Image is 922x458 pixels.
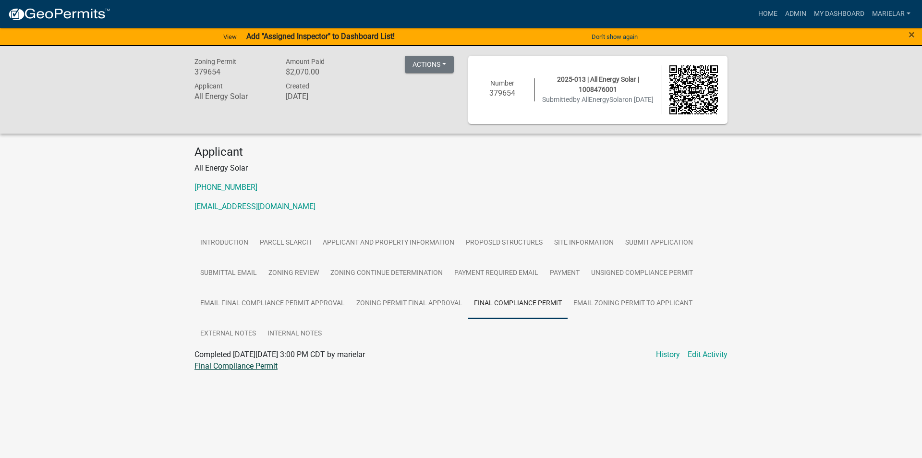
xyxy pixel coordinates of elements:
h6: [DATE] [286,92,363,101]
span: 2025-013 | All Energy Solar | 1008476001 [557,75,639,93]
a: Email Zoning Permit to Applicant [568,288,698,319]
span: Created [286,82,309,90]
a: View [219,29,241,45]
a: Home [754,5,781,23]
span: × [909,28,915,41]
a: Email Final Compliance Permit Approval [194,288,351,319]
img: QR code [669,65,718,114]
a: Submit Application [619,228,699,259]
span: Zoning Permit [194,58,236,65]
h6: $2,070.00 [286,67,363,76]
a: Submittal Email [194,258,263,289]
a: Introduction [194,228,254,259]
a: Internal Notes [262,319,328,349]
span: Amount Paid [286,58,325,65]
a: Site Information [548,228,619,259]
a: [PHONE_NUMBER] [194,183,257,192]
h6: 379654 [194,67,271,76]
a: Edit Activity [688,349,728,360]
h4: Applicant [194,145,728,159]
strong: Add "Assigned Inspector" to Dashboard List! [246,32,395,41]
a: Zoning Continue Determination [325,258,449,289]
a: marielar [868,5,914,23]
span: by AllEnergySolar [573,96,625,103]
button: Close [909,29,915,40]
a: Payment Required Email [449,258,544,289]
span: Submitted on [DATE] [542,96,654,103]
button: Actions [405,56,454,73]
p: All Energy Solar [194,162,728,174]
a: Zoning Permit Final Approval [351,288,468,319]
button: Don't show again [588,29,642,45]
span: Applicant [194,82,223,90]
a: Applicant and Property Information [317,228,460,259]
a: External Notes [194,319,262,349]
a: History [656,349,680,360]
h6: All Energy Solar [194,92,271,101]
span: Number [490,79,514,87]
a: Parcel search [254,228,317,259]
a: Admin [781,5,810,23]
a: Payment [544,258,585,289]
a: Final Compliance Permit [194,361,278,371]
a: Proposed Structures [460,228,548,259]
span: Completed [DATE][DATE] 3:00 PM CDT by marielar [194,350,365,359]
a: [EMAIL_ADDRESS][DOMAIN_NAME] [194,202,315,211]
a: Zoning Review [263,258,325,289]
a: Final Compliance Permit [468,288,568,319]
h6: 379654 [478,88,527,98]
a: My Dashboard [810,5,868,23]
a: Unsigned Compliance Permit [585,258,699,289]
